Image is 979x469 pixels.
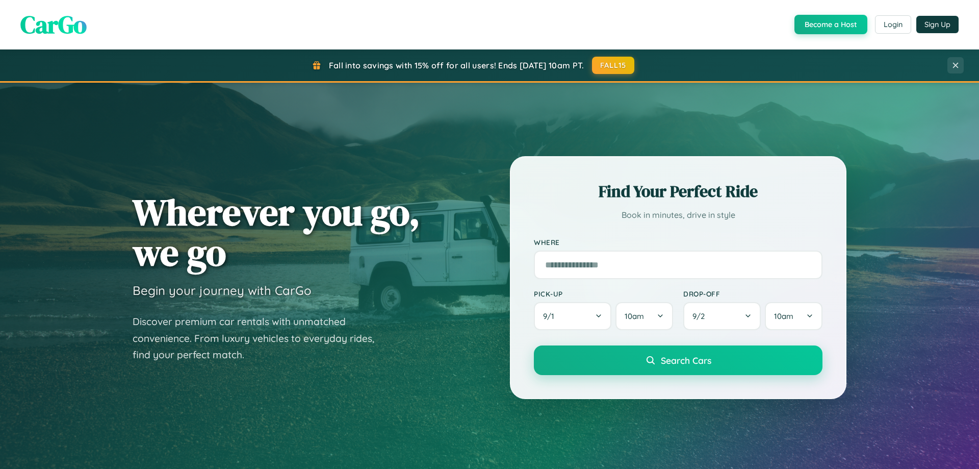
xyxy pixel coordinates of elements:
[133,283,312,298] h3: Begin your journey with CarGo
[683,302,761,330] button: 9/2
[692,311,710,321] span: 9 / 2
[875,15,911,34] button: Login
[133,192,420,273] h1: Wherever you go, we go
[534,238,822,246] label: Where
[615,302,673,330] button: 10am
[534,208,822,223] p: Book in minutes, drive in style
[661,355,711,366] span: Search Cars
[20,8,87,41] span: CarGo
[683,289,822,298] label: Drop-off
[765,302,822,330] button: 10am
[534,302,611,330] button: 9/1
[625,311,644,321] span: 10am
[794,15,867,34] button: Become a Host
[534,180,822,203] h2: Find Your Perfect Ride
[774,311,793,321] span: 10am
[534,289,673,298] label: Pick-up
[592,57,635,74] button: FALL15
[133,313,388,363] p: Discover premium car rentals with unmatched convenience. From luxury vehicles to everyday rides, ...
[329,60,584,70] span: Fall into savings with 15% off for all users! Ends [DATE] 10am PT.
[543,311,559,321] span: 9 / 1
[916,16,959,33] button: Sign Up
[534,345,822,375] button: Search Cars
